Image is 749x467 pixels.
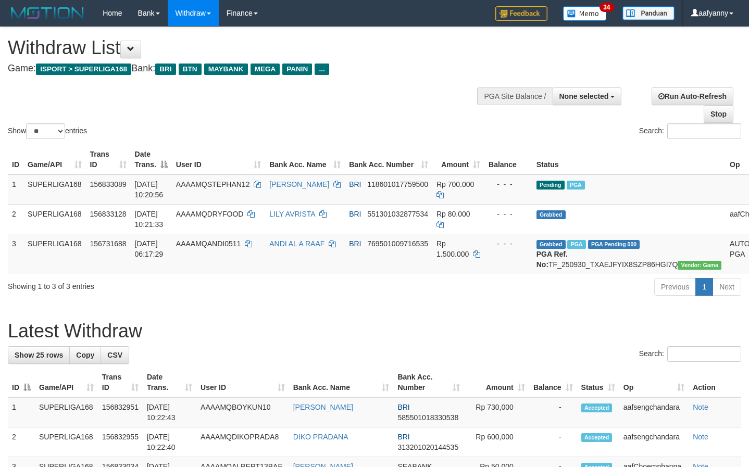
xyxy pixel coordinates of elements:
span: PANIN [282,64,312,75]
span: AAAAMQSTEPHAN12 [176,180,250,188]
th: Bank Acc. Number: activate to sort column ascending [345,145,432,174]
span: [DATE] 10:20:56 [135,180,164,199]
input: Search: [667,346,741,362]
img: MOTION_logo.png [8,5,87,21]
th: Bank Acc. Number: activate to sort column ascending [393,368,464,397]
button: None selected [553,87,622,105]
span: Copy [76,351,94,359]
th: Game/API: activate to sort column ascending [35,368,98,397]
td: 156832951 [98,397,143,427]
input: Search: [667,123,741,139]
div: - - - [489,238,528,249]
div: - - - [489,179,528,190]
span: Rp 1.500.000 [436,239,469,258]
label: Search: [639,346,741,362]
a: [PERSON_NAME] [269,180,329,188]
td: aafsengchandara [619,397,689,427]
span: Copy 769501009716535 to clipboard [367,239,428,248]
a: [PERSON_NAME] [293,403,353,411]
a: Run Auto-Refresh [652,87,733,105]
td: Rp 600,000 [464,427,529,457]
span: None selected [559,92,609,100]
span: Pending [536,181,565,190]
td: AAAAMQDIKOPRADA8 [196,427,289,457]
span: AAAAMQANDI0511 [176,239,241,248]
td: SUPERLIGA168 [35,397,98,427]
span: Show 25 rows [15,351,63,359]
th: Date Trans.: activate to sort column ascending [143,368,196,397]
label: Search: [639,123,741,139]
a: Next [713,278,741,296]
th: User ID: activate to sort column ascending [172,145,265,174]
b: PGA Ref. No: [536,250,568,269]
img: panduan.png [622,6,675,20]
th: Balance [484,145,532,174]
span: MEGA [251,64,280,75]
td: AAAAMQBOYKUN10 [196,397,289,427]
a: Note [693,403,708,411]
td: aafsengchandara [619,427,689,457]
td: 156832955 [98,427,143,457]
th: Game/API: activate to sort column ascending [23,145,86,174]
span: Rp 700.000 [436,180,474,188]
td: TF_250930_TXAEJFYIX8SZP86HGI7Q [532,234,726,274]
td: 2 [8,427,35,457]
span: [DATE] 06:17:29 [135,239,164,258]
span: Marked by aafsengchandara [567,181,585,190]
th: Action [689,368,741,397]
span: PGA Pending [588,240,640,249]
span: Vendor URL: https://trx31.1velocity.biz [678,261,721,270]
span: Copy 551301032877534 to clipboard [367,210,428,218]
td: [DATE] 10:22:40 [143,427,196,457]
span: BRI [397,433,409,441]
span: Accepted [581,403,613,412]
span: Marked by aafromsomean [567,240,585,249]
td: [DATE] 10:22:43 [143,397,196,427]
span: Grabbed [536,210,566,219]
a: Copy [69,346,101,364]
span: MAYBANK [204,64,248,75]
span: ISPORT > SUPERLIGA168 [36,64,131,75]
a: Stop [704,105,733,123]
span: CSV [107,351,122,359]
img: Button%20Memo.svg [563,6,607,21]
td: SUPERLIGA168 [23,174,86,205]
td: 2 [8,204,23,234]
td: SUPERLIGA168 [23,204,86,234]
a: Note [693,433,708,441]
span: AAAAMQDRYFOOD [176,210,244,218]
td: 1 [8,174,23,205]
th: Balance: activate to sort column ascending [529,368,577,397]
label: Show entries [8,123,87,139]
span: 34 [600,3,614,12]
th: Amount: activate to sort column ascending [432,145,484,174]
th: Bank Acc. Name: activate to sort column ascending [265,145,345,174]
th: User ID: activate to sort column ascending [196,368,289,397]
span: BRI [349,239,361,248]
span: 156833089 [90,180,127,188]
span: BTN [179,64,202,75]
th: Status [532,145,726,174]
th: ID [8,145,23,174]
span: [DATE] 10:21:33 [135,210,164,229]
a: Previous [654,278,696,296]
th: Amount: activate to sort column ascending [464,368,529,397]
a: Show 25 rows [8,346,70,364]
h1: Withdraw List [8,37,489,58]
span: Copy 585501018330538 to clipboard [397,413,458,422]
th: Status: activate to sort column ascending [577,368,619,397]
h4: Game: Bank: [8,64,489,74]
span: Accepted [581,433,613,442]
span: BRI [155,64,176,75]
td: 1 [8,397,35,427]
span: 156833128 [90,210,127,218]
a: 1 [695,278,713,296]
td: SUPERLIGA168 [35,427,98,457]
td: Rp 730,000 [464,397,529,427]
th: Date Trans.: activate to sort column descending [131,145,172,174]
a: ANDI AL A RAAF [269,239,324,248]
a: DIKO PRADANA [293,433,348,441]
td: 3 [8,234,23,274]
a: LILY AVRISTA [269,210,315,218]
select: Showentries [26,123,65,139]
